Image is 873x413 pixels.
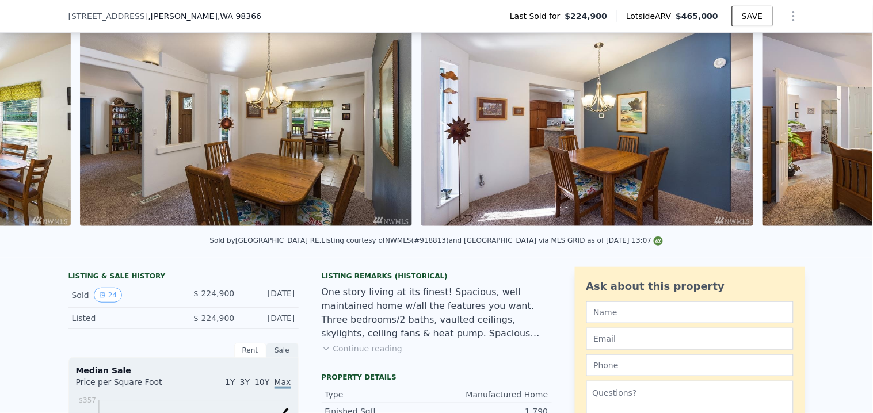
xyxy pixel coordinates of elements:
img: NWMLS Logo [654,236,663,246]
div: Ask about this property [586,278,794,295]
div: One story living at its finest! Spacious, well maintained home w/all the features you want. Three... [322,285,552,341]
span: Last Sold for [510,10,565,22]
button: Show Options [782,5,805,28]
span: 3Y [240,377,250,387]
div: Listing courtesy of NWMLS (#918813) and [GEOGRAPHIC_DATA] via MLS GRID as of [DATE] 13:07 [322,236,664,244]
div: Manufactured Home [437,389,548,400]
input: Name [586,301,794,323]
input: Phone [586,354,794,376]
button: Continue reading [322,343,403,354]
div: Sold [72,288,174,303]
span: $ 224,900 [193,289,234,298]
div: LISTING & SALE HISTORY [68,271,299,283]
div: Property details [322,373,552,382]
span: Lotside ARV [626,10,676,22]
div: Type [325,389,437,400]
span: , WA 98366 [218,12,261,21]
img: Sale: 121053056 Parcel: 102099213 [80,5,412,226]
div: Listing Remarks (Historical) [322,271,552,281]
div: Sold by [GEOGRAPHIC_DATA] RE . [210,236,322,244]
span: $465,000 [676,12,719,21]
div: Sale [266,343,299,358]
div: Rent [234,343,266,358]
span: 1Y [225,377,235,387]
tspan: $357 [78,396,96,404]
button: View historical data [94,288,122,303]
span: $224,900 [565,10,608,22]
input: Email [586,328,794,350]
span: Max [275,377,291,389]
div: [DATE] [244,288,295,303]
div: Listed [72,312,174,324]
span: 10Y [254,377,269,387]
span: [STREET_ADDRESS] [68,10,148,22]
div: [DATE] [244,312,295,324]
div: Price per Square Foot [76,376,184,395]
div: Median Sale [76,365,291,376]
span: $ 224,900 [193,313,234,323]
button: SAVE [732,6,772,26]
span: , [PERSON_NAME] [148,10,261,22]
img: Sale: 121053056 Parcel: 102099213 [421,5,753,226]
